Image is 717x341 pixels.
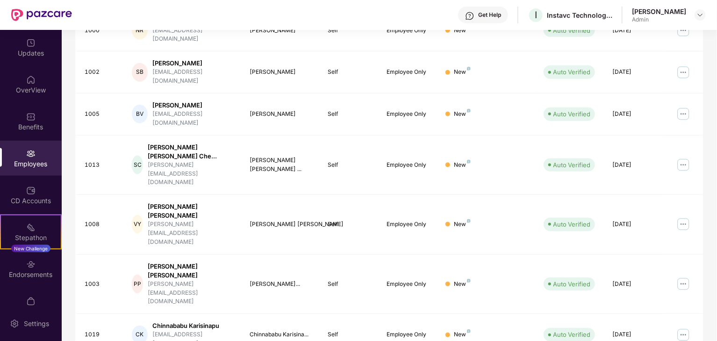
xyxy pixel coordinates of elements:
[553,279,590,289] div: Auto Verified
[152,321,235,330] div: Chinnababu Karisinapu
[26,38,36,48] img: svg+xml;base64,PHN2ZyBpZD0iVXBkYXRlZCIgeG1sbnM9Imh0dHA6Ly93d3cudzMub3JnLzIwMDAvc3ZnIiB3aWR0aD0iMj...
[553,330,590,339] div: Auto Verified
[250,220,313,229] div: [PERSON_NAME] [PERSON_NAME]
[26,260,36,269] img: svg+xml;base64,PHN2ZyBpZD0iRW5kb3JzZW1lbnRzIiB4bWxucz0iaHR0cDovL3d3dy53My5vcmcvMjAwMC9zdmciIHdpZH...
[132,156,143,174] div: SC
[632,16,686,23] div: Admin
[467,160,471,163] img: svg+xml;base64,PHN2ZyB4bWxucz0iaHR0cDovL3d3dy53My5vcmcvMjAwMC9zdmciIHdpZHRoPSI4IiBoZWlnaHQ9IjgiIH...
[250,330,313,339] div: Chinnababu Karisina...
[612,161,656,170] div: [DATE]
[553,67,590,77] div: Auto Verified
[328,280,372,289] div: Self
[454,161,471,170] div: New
[387,280,431,289] div: Employee Only
[696,11,704,19] img: svg+xml;base64,PHN2ZyBpZD0iRHJvcGRvd24tMzJ4MzIiIHhtbG5zPSJodHRwOi8vd3d3LnczLm9yZy8yMDAwL3N2ZyIgd2...
[328,110,372,119] div: Self
[676,217,691,232] img: manageButton
[612,220,656,229] div: [DATE]
[250,26,313,35] div: [PERSON_NAME]
[132,21,148,40] div: NR
[612,330,656,339] div: [DATE]
[676,277,691,291] img: manageButton
[467,67,471,71] img: svg+xml;base64,PHN2ZyB4bWxucz0iaHR0cDovL3d3dy53My5vcmcvMjAwMC9zdmciIHdpZHRoPSI4IiBoZWlnaHQ9IjgiIH...
[467,329,471,333] img: svg+xml;base64,PHN2ZyB4bWxucz0iaHR0cDovL3d3dy53My5vcmcvMjAwMC9zdmciIHdpZHRoPSI4IiBoZWlnaHQ9IjgiIH...
[85,330,117,339] div: 1019
[132,105,148,123] div: BV
[250,156,313,174] div: [PERSON_NAME] [PERSON_NAME] ...
[152,26,235,44] div: [EMAIL_ADDRESS][DOMAIN_NAME]
[152,68,235,85] div: [EMAIL_ADDRESS][DOMAIN_NAME]
[553,160,590,170] div: Auto Verified
[328,161,372,170] div: Self
[454,220,471,229] div: New
[85,220,117,229] div: 1008
[535,9,537,21] span: I
[454,110,471,119] div: New
[553,109,590,119] div: Auto Verified
[676,157,691,172] img: manageButton
[328,330,372,339] div: Self
[612,26,656,35] div: [DATE]
[467,279,471,283] img: svg+xml;base64,PHN2ZyB4bWxucz0iaHR0cDovL3d3dy53My5vcmcvMjAwMC9zdmciIHdpZHRoPSI4IiBoZWlnaHQ9IjgiIH...
[467,219,471,223] img: svg+xml;base64,PHN2ZyB4bWxucz0iaHR0cDovL3d3dy53My5vcmcvMjAwMC9zdmciIHdpZHRoPSI4IiBoZWlnaHQ9IjgiIH...
[148,202,235,220] div: [PERSON_NAME] [PERSON_NAME]
[148,262,235,280] div: [PERSON_NAME] [PERSON_NAME]
[387,68,431,77] div: Employee Only
[547,11,612,20] div: Instavc Technologies GPA
[553,220,590,229] div: Auto Verified
[454,26,471,35] div: New
[11,9,72,21] img: New Pazcare Logo
[387,26,431,35] div: Employee Only
[612,280,656,289] div: [DATE]
[454,330,471,339] div: New
[478,11,501,19] div: Get Help
[26,297,36,306] img: svg+xml;base64,PHN2ZyBpZD0iTXlfT3JkZXJzIiBkYXRhLW5hbWU9Ik15IE9yZGVycyIgeG1sbnM9Imh0dHA6Ly93d3cudz...
[26,186,36,195] img: svg+xml;base64,PHN2ZyBpZD0iQ0RfQWNjb3VudHMiIGRhdGEtbmFtZT0iQ0QgQWNjb3VudHMiIHhtbG5zPSJodHRwOi8vd3...
[632,7,686,16] div: [PERSON_NAME]
[387,220,431,229] div: Employee Only
[454,68,471,77] div: New
[152,101,235,110] div: [PERSON_NAME]
[328,26,372,35] div: Self
[553,26,590,35] div: Auto Verified
[250,280,313,289] div: [PERSON_NAME]...
[328,68,372,77] div: Self
[148,280,235,306] div: [PERSON_NAME][EMAIL_ADDRESS][DOMAIN_NAME]
[387,330,431,339] div: Employee Only
[387,110,431,119] div: Employee Only
[454,280,471,289] div: New
[467,109,471,113] img: svg+xml;base64,PHN2ZyB4bWxucz0iaHR0cDovL3d3dy53My5vcmcvMjAwMC9zdmciIHdpZHRoPSI4IiBoZWlnaHQ9IjgiIH...
[85,110,117,119] div: 1005
[85,161,117,170] div: 1013
[10,319,19,328] img: svg+xml;base64,PHN2ZyBpZD0iU2V0dGluZy0yMHgyMCIgeG1sbnM9Imh0dHA6Ly93d3cudzMub3JnLzIwMDAvc3ZnIiB3aW...
[250,110,313,119] div: [PERSON_NAME]
[26,112,36,121] img: svg+xml;base64,PHN2ZyBpZD0iQmVuZWZpdHMiIHhtbG5zPSJodHRwOi8vd3d3LnczLm9yZy8yMDAwL3N2ZyIgd2lkdGg9Ij...
[132,275,143,293] div: PP
[676,65,691,80] img: manageButton
[85,280,117,289] div: 1003
[152,110,235,128] div: [EMAIL_ADDRESS][DOMAIN_NAME]
[26,149,36,158] img: svg+xml;base64,PHN2ZyBpZD0iRW1wbG95ZWVzIiB4bWxucz0iaHR0cDovL3d3dy53My5vcmcvMjAwMC9zdmciIHdpZHRoPS...
[612,110,656,119] div: [DATE]
[676,23,691,38] img: manageButton
[465,11,474,21] img: svg+xml;base64,PHN2ZyBpZD0iSGVscC0zMngzMiIgeG1sbnM9Imh0dHA6Ly93d3cudzMub3JnLzIwMDAvc3ZnIiB3aWR0aD...
[132,215,143,234] div: VY
[1,233,61,242] div: Stepathon
[85,68,117,77] div: 1002
[21,319,52,328] div: Settings
[387,161,431,170] div: Employee Only
[148,143,235,161] div: [PERSON_NAME] [PERSON_NAME] Che...
[328,220,372,229] div: Self
[148,161,235,187] div: [PERSON_NAME][EMAIL_ADDRESS][DOMAIN_NAME]
[26,223,36,232] img: svg+xml;base64,PHN2ZyB4bWxucz0iaHR0cDovL3d3dy53My5vcmcvMjAwMC9zdmciIHdpZHRoPSIyMSIgaGVpZ2h0PSIyMC...
[11,245,50,252] div: New Challenge
[250,68,313,77] div: [PERSON_NAME]
[152,59,235,68] div: [PERSON_NAME]
[148,220,235,247] div: [PERSON_NAME][EMAIL_ADDRESS][DOMAIN_NAME]
[132,63,148,82] div: SB
[26,75,36,85] img: svg+xml;base64,PHN2ZyBpZD0iSG9tZSIgeG1sbnM9Imh0dHA6Ly93d3cudzMub3JnLzIwMDAvc3ZnIiB3aWR0aD0iMjAiIG...
[612,68,656,77] div: [DATE]
[85,26,117,35] div: 1000
[676,107,691,121] img: manageButton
